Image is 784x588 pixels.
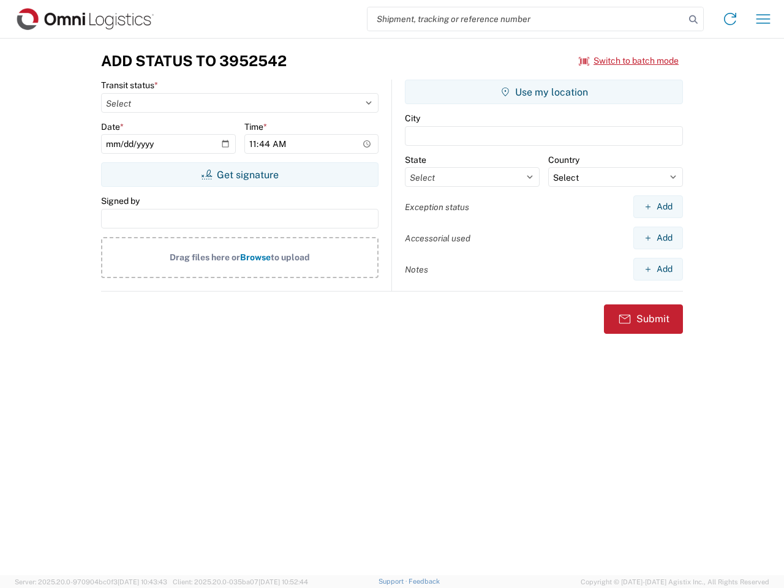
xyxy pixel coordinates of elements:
[101,80,158,91] label: Transit status
[581,576,769,587] span: Copyright © [DATE]-[DATE] Agistix Inc., All Rights Reserved
[173,578,308,586] span: Client: 2025.20.0-035ba07
[101,121,124,132] label: Date
[405,113,420,124] label: City
[405,264,428,275] label: Notes
[379,578,409,585] a: Support
[633,227,683,249] button: Add
[579,51,679,71] button: Switch to batch mode
[170,252,240,262] span: Drag files here or
[405,80,683,104] button: Use my location
[405,154,426,165] label: State
[548,154,579,165] label: Country
[633,258,683,281] button: Add
[244,121,267,132] label: Time
[405,202,469,213] label: Exception status
[604,304,683,334] button: Submit
[118,578,167,586] span: [DATE] 10:43:43
[405,233,470,244] label: Accessorial used
[409,578,440,585] a: Feedback
[271,252,310,262] span: to upload
[367,7,685,31] input: Shipment, tracking or reference number
[633,195,683,218] button: Add
[101,162,379,187] button: Get signature
[240,252,271,262] span: Browse
[101,52,287,70] h3: Add Status to 3952542
[258,578,308,586] span: [DATE] 10:52:44
[101,195,140,206] label: Signed by
[15,578,167,586] span: Server: 2025.20.0-970904bc0f3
